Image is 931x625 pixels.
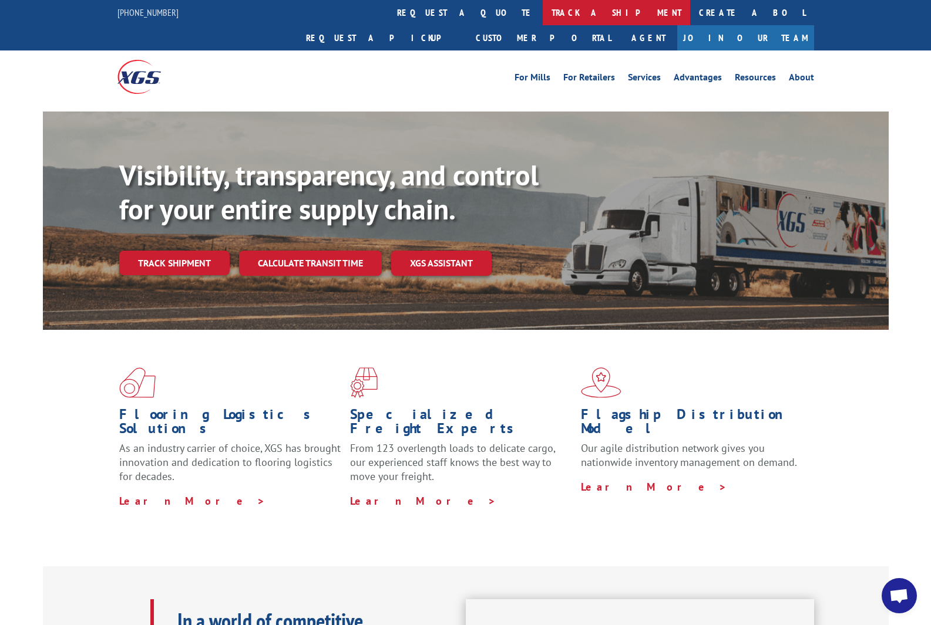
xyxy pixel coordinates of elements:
[563,73,615,86] a: For Retailers
[581,441,797,469] span: Our agile distribution network gives you nationwide inventory management on demand.
[674,73,722,86] a: Advantages
[467,25,620,50] a: Customer Portal
[350,367,378,398] img: xgs-icon-focused-on-flooring-red
[350,407,572,441] h1: Specialized Freight Experts
[350,494,496,508] a: Learn More >
[581,367,621,398] img: xgs-icon-flagship-distribution-model-red
[119,407,341,441] h1: Flooring Logistics Solutions
[297,25,467,50] a: Request a pickup
[735,73,776,86] a: Resources
[882,578,917,613] a: Open chat
[117,6,179,18] a: [PHONE_NUMBER]
[620,25,677,50] a: Agent
[515,73,550,86] a: For Mills
[119,157,539,227] b: Visibility, transparency, and control for your entire supply chain.
[391,251,492,276] a: XGS ASSISTANT
[350,441,572,494] p: From 123 overlength loads to delicate cargo, our experienced staff knows the best way to move you...
[119,494,265,508] a: Learn More >
[581,407,803,441] h1: Flagship Distribution Model
[239,251,382,276] a: Calculate transit time
[119,251,230,275] a: Track shipment
[119,441,341,483] span: As an industry carrier of choice, XGS has brought innovation and dedication to flooring logistics...
[789,73,814,86] a: About
[119,367,156,398] img: xgs-icon-total-supply-chain-intelligence-red
[628,73,661,86] a: Services
[677,25,814,50] a: Join Our Team
[581,480,727,494] a: Learn More >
